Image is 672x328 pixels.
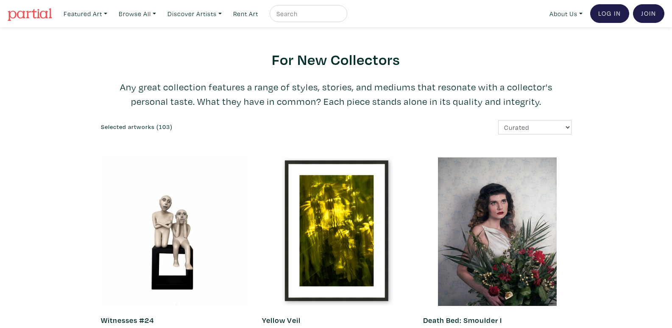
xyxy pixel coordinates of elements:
a: Discover Artists [164,5,226,22]
h2: For New Collectors [101,50,572,68]
a: Browse All [115,5,160,22]
a: Featured Art [60,5,111,22]
a: Rent Art [229,5,262,22]
a: Log In [590,4,629,23]
a: About Us [546,5,586,22]
a: Death Bed: Smoulder I [423,315,502,325]
a: Join [633,4,664,23]
p: Any great collection features a range of styles, stories, and mediums that resonate with a collec... [101,80,572,109]
a: Yellow Veil [262,315,301,325]
h6: Selected artworks (103) [101,123,330,131]
input: Search [276,8,339,19]
a: Witnesses #24 [101,315,154,325]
